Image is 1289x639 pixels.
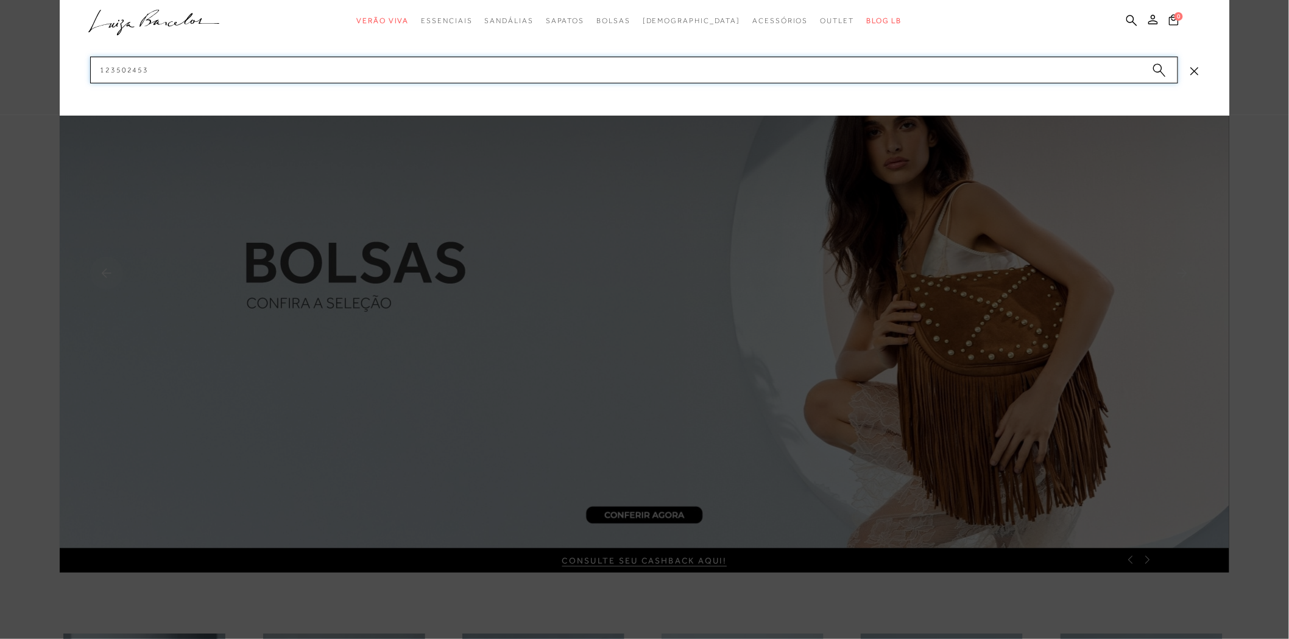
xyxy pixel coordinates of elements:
a: categoryNavScreenReaderText [485,10,534,32]
button: 0 [1165,13,1182,30]
a: categoryNavScreenReaderText [596,10,630,32]
a: categoryNavScreenReaderText [546,10,584,32]
a: BLOG LB [866,10,902,32]
a: categoryNavScreenReaderText [421,10,472,32]
span: Sapatos [546,16,584,25]
a: noSubCategoriesText [643,10,741,32]
input: Buscar. [90,57,1178,83]
a: categoryNavScreenReaderText [356,10,409,32]
a: categoryNavScreenReaderText [753,10,808,32]
span: [DEMOGRAPHIC_DATA] [643,16,741,25]
span: 0 [1174,12,1183,21]
span: Outlet [821,16,855,25]
span: Bolsas [596,16,630,25]
a: categoryNavScreenReaderText [821,10,855,32]
span: Sandálias [485,16,534,25]
span: Acessórios [753,16,808,25]
span: BLOG LB [866,16,902,25]
span: Verão Viva [356,16,409,25]
span: Essenciais [421,16,472,25]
